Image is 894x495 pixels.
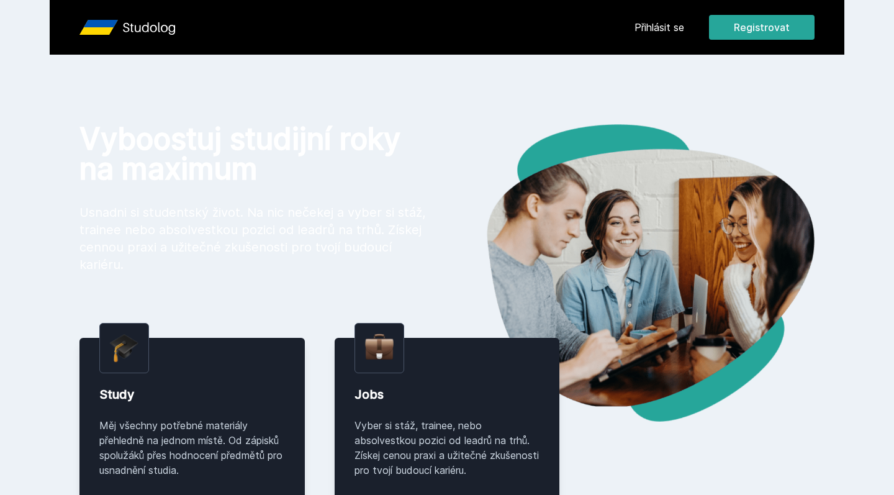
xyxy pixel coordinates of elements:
[447,124,815,422] img: hero.png
[99,418,285,478] div: Měj všechny potřebné materiály přehledně na jednom místě. Od zápisků spolužáků přes hodnocení pře...
[354,418,540,478] div: Vyber si stáž, trainee, nebo absolvestkou pozici od leadrů na trhů. Získej cenou praxi a užitečné...
[634,20,684,35] a: Přihlásit se
[354,386,540,403] div: Jobs
[709,15,815,40] button: Registrovat
[99,386,285,403] div: Study
[365,331,394,363] img: briefcase.png
[79,204,427,273] p: Usnadni si studentský život. Na nic nečekej a vyber si stáž, trainee nebo absolvestkou pozici od ...
[79,124,427,184] h1: Vyboostuj studijní roky na maximum
[110,334,138,363] img: graduation-cap.png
